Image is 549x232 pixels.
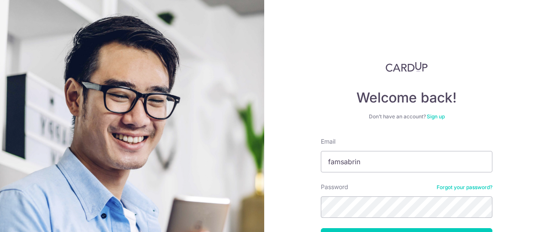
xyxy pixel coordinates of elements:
[386,62,428,72] img: CardUp Logo
[321,183,348,191] label: Password
[427,113,445,120] a: Sign up
[321,137,335,146] label: Email
[437,184,492,191] a: Forgot your password?
[321,89,492,106] h4: Welcome back!
[321,151,492,172] input: Enter your Email
[321,113,492,120] div: Don’t have an account?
